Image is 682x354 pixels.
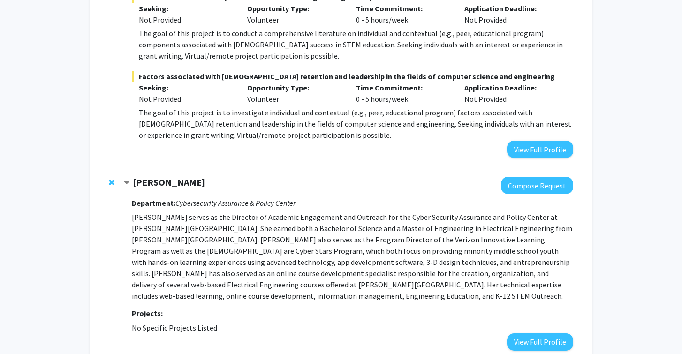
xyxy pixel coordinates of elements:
strong: Projects: [132,309,163,318]
p: Application Deadline: [464,82,559,93]
span: Factors associated with [DEMOGRAPHIC_DATA] retention and leadership in the fields of computer sci... [132,71,573,82]
span: Contract LaDawn Partlow Bookmark [123,179,130,187]
p: Time Commitment: [356,82,451,93]
p: [PERSON_NAME] serves as the Director of Academic Engagement and Outreach for the Cyber Security A... [132,211,573,301]
p: Opportunity Type: [247,3,342,14]
button: View Full Profile [507,141,573,158]
strong: [PERSON_NAME] [133,176,205,188]
p: The goal of this project is to investigate individual and contextual (e.g., peer, educational pro... [139,107,573,141]
div: Volunteer [240,3,349,25]
span: Remove LaDawn Partlow from bookmarks [109,179,114,186]
p: Seeking: [139,3,234,14]
div: 0 - 5 hours/week [349,3,458,25]
button: View Full Profile [507,333,573,351]
p: Time Commitment: [356,3,451,14]
div: Volunteer [240,82,349,105]
strong: Department: [132,198,175,208]
p: Opportunity Type: [247,82,342,93]
p: The goal of this project is to conduct a comprehensive literature on individual and contextual (e... [139,28,573,61]
p: Seeking: [139,82,234,93]
div: Not Provided [139,93,234,105]
div: Not Provided [139,14,234,25]
div: Not Provided [457,82,566,105]
span: No Specific Projects Listed [132,323,217,332]
i: Cybersecurity Assurance & Policy Center [175,198,296,208]
p: Application Deadline: [464,3,559,14]
div: 0 - 5 hours/week [349,82,458,105]
iframe: Chat [7,312,40,347]
div: Not Provided [457,3,566,25]
button: Compose Request to LaDawn Partlow [501,177,573,194]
